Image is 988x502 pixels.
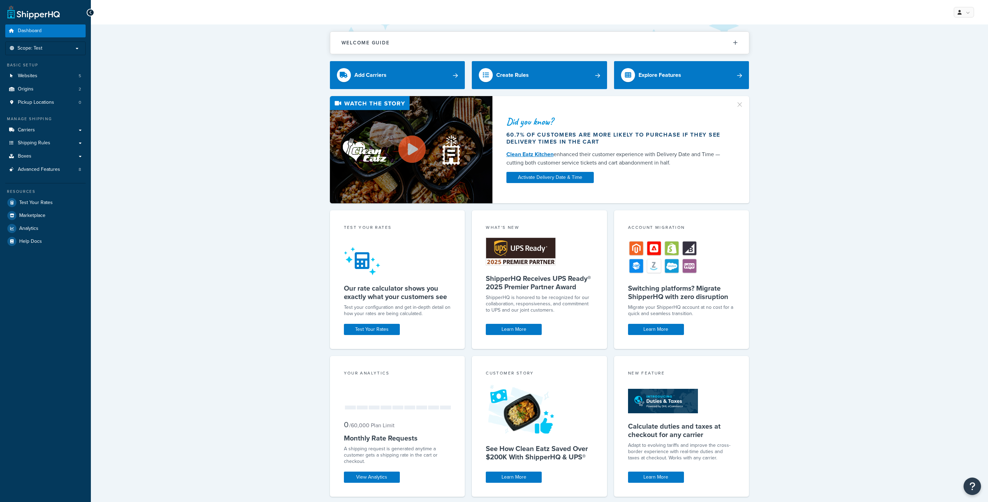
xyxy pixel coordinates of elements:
span: Test Your Rates [19,200,53,206]
span: Carriers [18,127,35,133]
a: Advanced Features8 [5,163,86,176]
span: Help Docs [19,239,42,245]
h5: Switching platforms? Migrate ShipperHQ with zero disruption [628,284,735,301]
span: Boxes [18,153,31,159]
div: Manage Shipping [5,116,86,122]
a: Shipping Rules [5,137,86,150]
div: Test your rates [344,224,451,232]
p: ShipperHQ is honored to be recognized for our collaboration, responsiveness, and commitment to UP... [486,294,593,313]
div: Explore Features [639,70,681,80]
a: Test Your Rates [5,196,86,209]
a: Analytics [5,222,86,235]
div: Account Migration [628,224,735,232]
li: Advanced Features [5,163,86,176]
span: 5 [79,73,81,79]
h2: Welcome Guide [341,40,390,45]
div: What's New [486,224,593,232]
div: Test your configuration and get in-depth detail on how your rates are being calculated. [344,304,451,317]
div: enhanced their customer experience with Delivery Date and Time — cutting both customer service ti... [506,150,727,167]
h5: See How Clean Eatz Saved Over $200K With ShipperHQ & UPS® [486,444,593,461]
a: Add Carriers [330,61,465,89]
a: View Analytics [344,472,400,483]
div: A shipping request is generated anytime a customer gets a shipping rate in the cart or checkout. [344,446,451,465]
div: Create Rules [496,70,529,80]
span: Analytics [19,226,38,232]
div: Did you know? [506,117,727,126]
div: Resources [5,189,86,195]
h5: Monthly Rate Requests [344,434,451,442]
h5: Our rate calculator shows you exactly what your customers see [344,284,451,301]
span: Advanced Features [18,167,60,173]
div: Add Carriers [354,70,387,80]
h5: ShipperHQ Receives UPS Ready® 2025 Premier Partner Award [486,274,593,291]
a: Learn More [628,472,684,483]
a: Clean Eatz Kitchen [506,150,554,158]
a: Marketplace [5,209,86,222]
span: Pickup Locations [18,100,54,106]
a: Create Rules [472,61,607,89]
div: Migrate your ShipperHQ account at no cost for a quick and seamless transition. [628,304,735,317]
a: Test Your Rates [344,324,400,335]
div: Your Analytics [344,370,451,378]
li: Websites [5,70,86,82]
button: Welcome Guide [330,32,749,54]
span: Dashboard [18,28,42,34]
span: 0 [344,419,348,430]
li: Origins [5,83,86,96]
a: Activate Delivery Date & Time [506,172,594,183]
p: Adapt to evolving tariffs and improve the cross-border experience with real-time duties and taxes... [628,442,735,461]
span: Shipping Rules [18,140,50,146]
div: New Feature [628,370,735,378]
span: 2 [79,86,81,92]
a: Learn More [628,324,684,335]
img: Video thumbnail [330,96,492,203]
a: Websites5 [5,70,86,82]
a: Dashboard [5,24,86,37]
a: Learn More [486,324,542,335]
button: Open Resource Center [964,478,981,495]
div: Customer Story [486,370,593,378]
a: Origins2 [5,83,86,96]
div: 60.7% of customers are more likely to purchase if they see delivery times in the cart [506,131,727,145]
a: Explore Features [614,61,749,89]
small: / 60,000 Plan Limit [349,421,395,429]
span: Marketplace [19,213,45,219]
li: Pickup Locations [5,96,86,109]
a: Learn More [486,472,542,483]
span: Origins [18,86,34,92]
a: Carriers [5,124,86,137]
h5: Calculate duties and taxes at checkout for any carrier [628,422,735,439]
span: 8 [79,167,81,173]
a: Pickup Locations0 [5,96,86,109]
div: Basic Setup [5,62,86,68]
span: Scope: Test [17,45,42,51]
a: Help Docs [5,235,86,248]
span: Websites [18,73,37,79]
a: Boxes [5,150,86,163]
span: 0 [79,100,81,106]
